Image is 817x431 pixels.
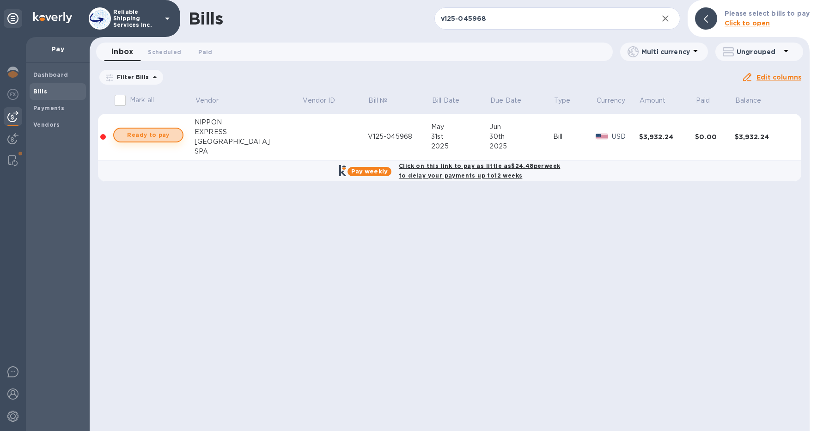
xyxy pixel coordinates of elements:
[4,9,22,28] div: Unpin categories
[33,105,64,111] b: Payments
[33,44,82,54] p: Pay
[113,73,149,81] p: Filter Bills
[725,10,810,17] b: Please select bills to pay
[7,89,18,100] img: Foreign exchange
[130,95,154,105] p: Mark all
[490,96,521,105] p: Due Date
[111,45,133,58] span: Inbox
[735,96,761,105] p: Balance
[612,132,639,142] p: USD
[432,96,471,105] span: Bill Date
[489,142,553,151] div: 2025
[735,96,773,105] span: Balance
[195,137,302,147] div: [GEOGRAPHIC_DATA]
[725,19,770,27] b: Click to open
[189,9,223,28] h1: Bills
[33,121,60,128] b: Vendors
[198,47,212,57] span: Paid
[695,132,734,142] div: $0.00
[33,12,72,23] img: Logo
[431,142,489,151] div: 2025
[368,96,399,105] span: Bill №
[351,168,388,175] b: Pay weekly
[195,96,231,105] span: Vendor
[303,96,335,105] p: Vendor ID
[303,96,347,105] span: Vendor ID
[195,127,302,137] div: EXPRESS
[431,132,489,142] div: 31st
[113,128,183,142] button: Ready to pay
[641,47,690,56] p: Multi currency
[696,96,722,105] span: Paid
[148,47,181,57] span: Scheduled
[553,132,596,142] div: Bill
[735,132,791,142] div: $3,932.24
[432,96,459,105] p: Bill Date
[596,134,608,140] img: USD
[399,162,560,179] b: Click on this link to pay as little as $24.48 per week to delay your payments up to 12 weeks
[640,96,665,105] p: Amount
[122,129,175,141] span: Ready to pay
[597,96,625,105] p: Currency
[33,71,68,78] b: Dashboard
[33,88,47,95] b: Bills
[368,96,387,105] p: Bill №
[756,74,801,81] u: Edit columns
[368,132,432,142] div: V125-045968
[195,96,219,105] p: Vendor
[489,122,553,132] div: Jun
[639,132,695,142] div: $3,932.24
[554,96,583,105] span: Type
[489,132,553,142] div: 30th
[696,96,710,105] p: Paid
[431,122,489,132] div: May
[737,47,780,56] p: Ungrouped
[195,147,302,156] div: SPA
[554,96,571,105] p: Type
[113,9,159,28] p: Reliable Shipping Services Inc.
[490,96,533,105] span: Due Date
[195,117,302,127] div: NIPPON
[640,96,677,105] span: Amount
